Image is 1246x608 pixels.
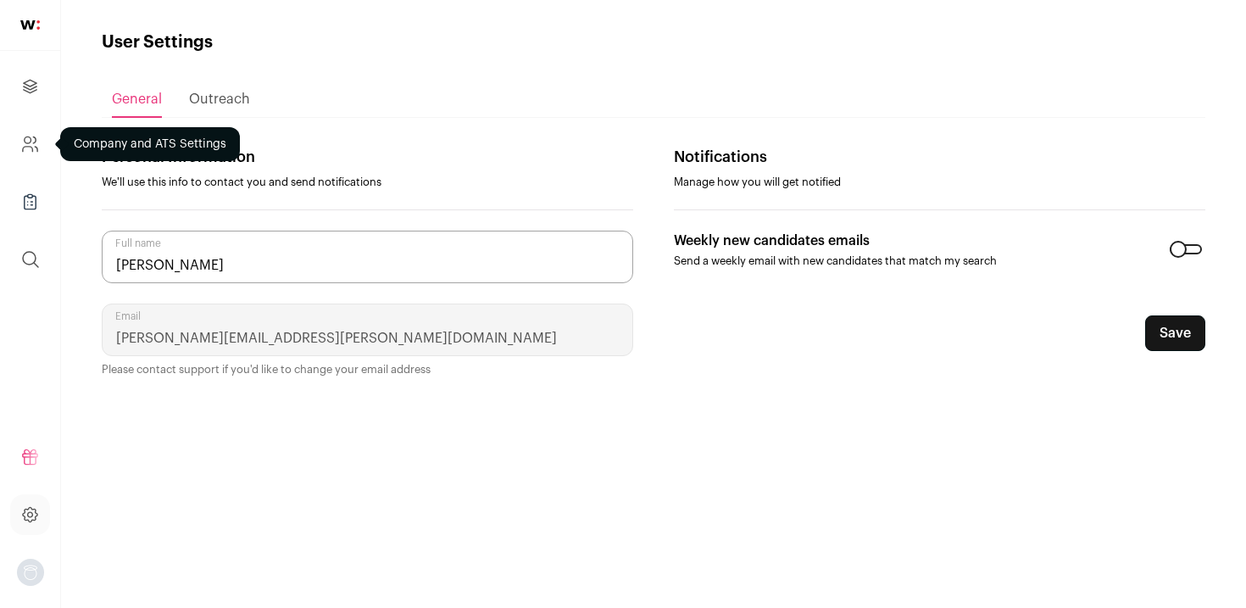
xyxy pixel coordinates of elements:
[10,66,50,107] a: Projects
[112,92,162,106] span: General
[102,363,633,377] p: Please contact support if you'd like to change your email address
[674,254,997,268] p: Send a weekly email with new candidates that match my search
[102,304,633,356] input: Email
[20,20,40,30] img: wellfound-shorthand-0d5821cbd27db2630d0214b213865d53afaa358527fdda9d0ea32b1df1b89c2c.svg
[17,559,44,586] button: Open dropdown
[1145,315,1205,351] button: Save
[102,231,633,283] input: Full name
[674,231,997,251] p: Weekly new candidates emails
[674,145,1205,169] p: Notifications
[102,31,213,54] h1: User Settings
[10,181,50,222] a: Company Lists
[102,176,633,189] p: We'll use this info to contact you and send notifications
[674,176,1205,189] p: Manage how you will get notified
[60,127,240,161] div: Company and ATS Settings
[189,82,250,116] a: Outreach
[102,145,633,169] p: Personal Information
[10,124,50,165] a: Company and ATS Settings
[189,92,250,106] span: Outreach
[17,559,44,586] img: nopic.png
